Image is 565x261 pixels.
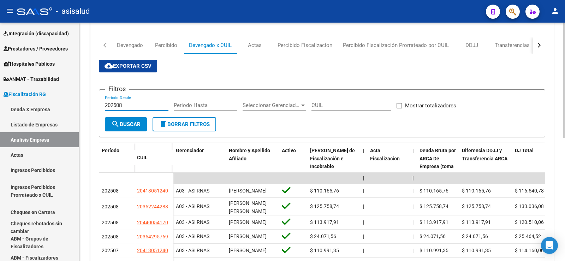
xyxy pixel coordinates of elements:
span: Hospitales Públicos [4,60,55,68]
span: | [412,233,414,239]
span: $ 125.758,74 [462,203,491,209]
span: Exportar CSV [105,63,151,69]
span: | [363,203,364,209]
span: [PERSON_NAME] de Fiscalización e Incobrable [310,148,355,170]
span: | [412,203,414,209]
datatable-header-cell: Diferencia DDJJ y Transferencia ARCA [459,143,512,190]
span: | [412,248,414,253]
span: 202508 [102,234,119,239]
datatable-header-cell: Deuda Bruta por ARCA De Empresa (toma en cuenta todos los afiliados) [417,143,459,190]
mat-icon: search [111,120,120,128]
span: ANMAT - Trazabilidad [4,75,59,83]
span: | [363,188,364,194]
span: $ 125.758,74 [310,203,339,209]
span: A03 - ASI RNAS [176,219,209,225]
datatable-header-cell: Nombre y Apellido Afiliado [226,143,279,190]
span: $ 110.165,76 [462,188,491,194]
span: Seleccionar Gerenciador [243,102,300,108]
span: A03 - ASI RNAS [176,188,209,194]
datatable-header-cell: DJ Total [512,143,565,190]
span: Activo [282,148,296,153]
span: $ 113.917,91 [310,219,339,225]
span: 20413051240 [137,248,168,253]
datatable-header-cell: Gerenciador [173,143,226,190]
span: $ 133.036,08 [515,203,544,209]
span: [PERSON_NAME] [229,188,267,194]
span: $ 25.464,52 [515,233,541,239]
span: $ 110.165,76 [310,188,339,194]
span: Mostrar totalizadores [405,101,456,110]
span: $ 110.165,76 [420,188,448,194]
span: Período [102,148,119,153]
span: 20413051240 [137,188,168,194]
span: [PERSON_NAME] [229,248,267,253]
span: Deuda Bruta por ARCA De Empresa (toma en cuenta todos los afiliados) [420,148,456,185]
span: 202508 [102,220,119,225]
span: $ 110.991,35 [420,248,448,253]
span: DJ Total [515,148,534,153]
span: $ 110.991,35 [310,248,339,253]
datatable-header-cell: Activo [279,143,307,190]
span: | [412,148,414,153]
datatable-header-cell: | [410,143,417,190]
datatable-header-cell: Deuda Bruta Neto de Fiscalización e Incobrable [307,143,360,190]
span: Acta Fiscalizacion [370,148,400,161]
mat-icon: menu [6,7,14,15]
mat-icon: delete [159,120,167,128]
span: 202508 [102,204,119,209]
span: CUIL [137,155,148,160]
span: $ 24.071,56 [420,233,446,239]
span: $ 120.510,06 [515,219,544,225]
span: 202508 [102,188,119,194]
datatable-header-cell: | [360,143,367,190]
h3: Filtros [105,84,129,94]
div: Percibido Fiscalización Prorrateado por CUIL [343,41,449,49]
div: Percibido Fiscalizacion [278,41,332,49]
span: | [363,248,364,253]
span: | [412,219,414,225]
span: | [363,233,364,239]
span: Diferencia DDJJ y Transferencia ARCA [462,148,507,161]
div: DDJJ [465,41,478,49]
div: Transferencias [495,41,530,49]
span: 20352244288 [137,204,168,209]
span: Buscar [111,121,141,127]
span: | [363,219,364,225]
span: Gerenciador [176,148,204,153]
span: [PERSON_NAME] [229,219,267,225]
datatable-header-cell: CUIL [134,150,173,165]
div: Devengado [117,41,143,49]
span: | [412,175,414,181]
span: $ 110.991,35 [462,248,491,253]
button: Borrar Filtros [153,117,216,131]
span: A03 - ASI RNAS [176,203,209,209]
span: | [363,148,364,153]
button: Buscar [105,117,147,131]
span: A03 - ASI RNAS [176,248,209,253]
span: 20354295769 [137,234,168,239]
div: Percibido [155,41,177,49]
span: 20440054170 [137,220,168,225]
span: $ 24.071,56 [462,233,488,239]
span: $ 125.758,74 [420,203,448,209]
mat-icon: cloud_download [105,61,113,70]
span: $ 24.071,56 [310,233,336,239]
button: Exportar CSV [99,60,157,72]
div: Open Intercom Messenger [541,237,558,254]
span: $ 113.917,91 [462,219,491,225]
span: Prestadores / Proveedores [4,45,68,53]
span: [PERSON_NAME] [PERSON_NAME] [229,200,267,214]
span: 202507 [102,248,119,253]
div: Actas [248,41,262,49]
span: [PERSON_NAME] [229,233,267,239]
span: $ 114.160,00 [515,248,544,253]
span: | [412,188,414,194]
datatable-header-cell: Acta Fiscalizacion [367,143,410,190]
span: Borrar Filtros [159,121,210,127]
span: $ 113.917,91 [420,219,448,225]
mat-icon: person [551,7,559,15]
span: Integración (discapacidad) [4,30,69,37]
span: | [363,175,364,181]
datatable-header-cell: Período [99,143,134,173]
span: Fiscalización RG [4,90,46,98]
